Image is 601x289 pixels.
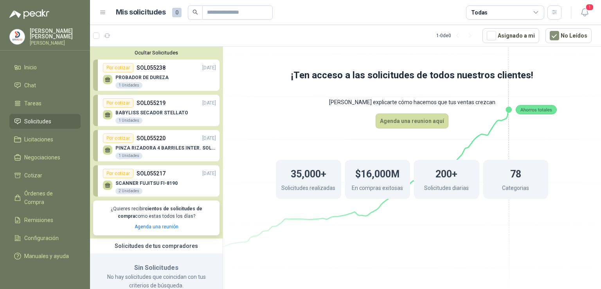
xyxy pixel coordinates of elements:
a: Remisiones [9,213,81,228]
div: Ocultar SolicitudesPor cotizarSOL055238[DATE] PROBADOR DE DUREZA1 UnidadesPor cotizarSOL055219[DA... [90,47,223,238]
a: Órdenes de Compra [9,186,81,210]
p: BABYLISS SECADOR STELLATO [115,110,188,116]
a: Configuración [9,231,81,246]
p: SOL055238 [137,63,166,72]
a: Solicitudes [9,114,81,129]
a: Por cotizarSOL055220[DATE] PINZA RIZADORA 4 BARRILES INTER. SOL-GEL BABYLISS SECADOR STELLATO1 Un... [93,130,220,161]
button: 1 [578,5,592,20]
a: Por cotizarSOL055219[DATE] BABYLISS SECADOR STELLATO1 Unidades [93,95,220,126]
span: Órdenes de Compra [24,189,73,206]
div: Por cotizar [103,63,133,72]
span: Solicitudes [24,117,51,126]
b: cientos de solicitudes de compra [118,206,202,219]
a: Por cotizarSOL055238[DATE] PROBADOR DE DUREZA1 Unidades [93,60,220,91]
span: Chat [24,81,36,90]
a: Negociaciones [9,150,81,165]
button: No Leídos [545,28,592,43]
button: Agenda una reunion aquí [376,114,448,128]
p: Solicitudes realizadas [281,184,335,194]
button: Asignado a mi [482,28,539,43]
div: 1 Unidades [115,82,142,89]
h1: Mis solicitudes [116,7,166,18]
p: ¿Quieres recibir como estas todos los días? [98,205,215,220]
div: Por cotizar [103,169,133,178]
div: 1 - 0 de 0 [436,29,476,42]
p: SCANNER FUJITSU FI-8190 [115,181,178,186]
span: Negociaciones [24,153,60,162]
a: Inicio [9,60,81,75]
img: Company Logo [10,29,25,44]
div: 1 Unidades [115,117,142,124]
span: Tareas [24,99,41,108]
h1: 35,000+ [291,164,326,182]
h1: $16,000M [355,164,399,182]
span: Manuales y ayuda [24,252,69,260]
p: [DATE] [202,135,216,142]
a: Cotizar [9,168,81,183]
img: Logo peakr [9,9,49,19]
span: Configuración [24,234,59,242]
p: [DATE] [202,99,216,107]
div: Todas [471,8,488,17]
h3: Sin Solicitudes [99,263,213,273]
button: Ocultar Solicitudes [93,50,220,56]
span: Licitaciones [24,135,53,144]
span: search [193,9,198,15]
a: Agenda una reunión [135,224,178,229]
span: 1 [585,4,594,11]
div: Por cotizar [103,134,133,143]
div: 1 Unidades [115,153,142,159]
p: [DATE] [202,170,216,177]
a: Por cotizarSOL055217[DATE] SCANNER FUJITSU FI-81902 Unidades [93,165,220,197]
h1: 200+ [435,164,457,182]
p: [PERSON_NAME] [30,41,81,45]
p: Categorias [502,184,529,194]
span: Inicio [24,63,37,72]
span: Cotizar [24,171,42,180]
p: [DATE] [202,64,216,72]
p: SOL055217 [137,169,166,178]
p: SOL055219 [137,99,166,107]
p: PINZA RIZADORA 4 BARRILES INTER. SOL-GEL BABYLISS SECADOR STELLATO [115,145,216,151]
span: Remisiones [24,216,53,224]
a: Chat [9,78,81,93]
p: Solicitudes diarias [424,184,469,194]
p: [PERSON_NAME] [PERSON_NAME] [30,28,81,39]
a: Licitaciones [9,132,81,147]
p: En compras exitosas [352,184,403,194]
a: Manuales y ayuda [9,249,81,264]
div: Solicitudes de tus compradores [90,238,223,253]
span: 0 [172,8,182,17]
a: Tareas [9,96,81,111]
h1: 78 [510,164,521,182]
div: 2 Unidades [115,188,142,194]
p: PROBADOR DE DUREZA [115,75,169,80]
p: SOL055220 [137,134,166,143]
div: Por cotizar [103,98,133,108]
